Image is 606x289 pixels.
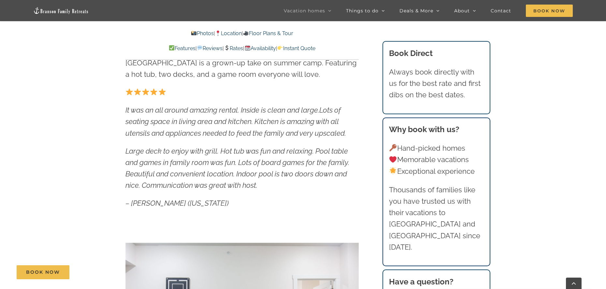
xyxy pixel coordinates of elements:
[215,31,221,36] img: 📍
[169,45,195,51] a: Features
[491,8,511,13] span: Contact
[399,8,433,13] span: Deals & More
[389,277,454,286] strong: Have a question?
[243,30,293,36] a: Floor Plans & Tour
[125,106,346,137] em: Lots of seating space in living area and kitchen. Kitchen is amazing with all utensils and applia...
[26,269,60,275] span: Book Now
[215,30,242,36] a: Location
[33,7,89,14] img: Branson Family Retreats Logo
[346,8,379,13] span: Things to do
[191,31,196,36] img: 📸
[389,184,484,253] p: Thousands of families like you have trusted us with their vacations to [GEOGRAPHIC_DATA] and [GEO...
[389,66,484,101] p: Always book directly with us for the best rate and first dibs on the best dates.
[125,47,357,78] span: Our camp vibes vacation rental in [GEOGRAPHIC_DATA], [GEOGRAPHIC_DATA] is a grown-up take on summ...
[191,30,213,36] a: Photos
[389,48,433,58] b: Book Direct
[125,199,229,207] em: – [PERSON_NAME] ([US_STATE])
[126,88,133,95] img: ⭐️
[197,45,202,50] img: 💬
[159,88,166,95] img: ⭐️
[142,88,149,95] img: ⭐️
[389,143,484,177] p: Hand-picked homes Memorable vacations Exceptional experience
[526,5,573,17] span: Book Now
[277,45,315,51] a: Instant Quote
[125,44,359,53] p: | | | |
[389,156,397,163] img: ❤️
[454,8,470,13] span: About
[243,31,249,36] img: 🎥
[224,45,243,51] a: Rates
[150,88,157,95] img: ⭐️
[125,147,349,190] em: Large deck to enjoy with grill. Hot tub was fun and relaxing. Pool table and games in family room...
[125,29,359,38] p: | |
[169,45,174,50] img: ✅
[17,265,69,279] a: Book Now
[125,106,319,114] em: It was an all around amazing rental. Inside is clean and large.
[278,45,283,50] img: 👉
[389,144,397,151] img: 🔑
[224,45,229,50] img: 💲
[197,45,223,51] a: Reviews
[389,124,484,135] h3: Why book with us?
[389,167,397,174] img: 🌟
[134,88,141,95] img: ⭐️
[245,45,250,50] img: 📆
[244,45,276,51] a: Availability
[284,8,325,13] span: Vacation homes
